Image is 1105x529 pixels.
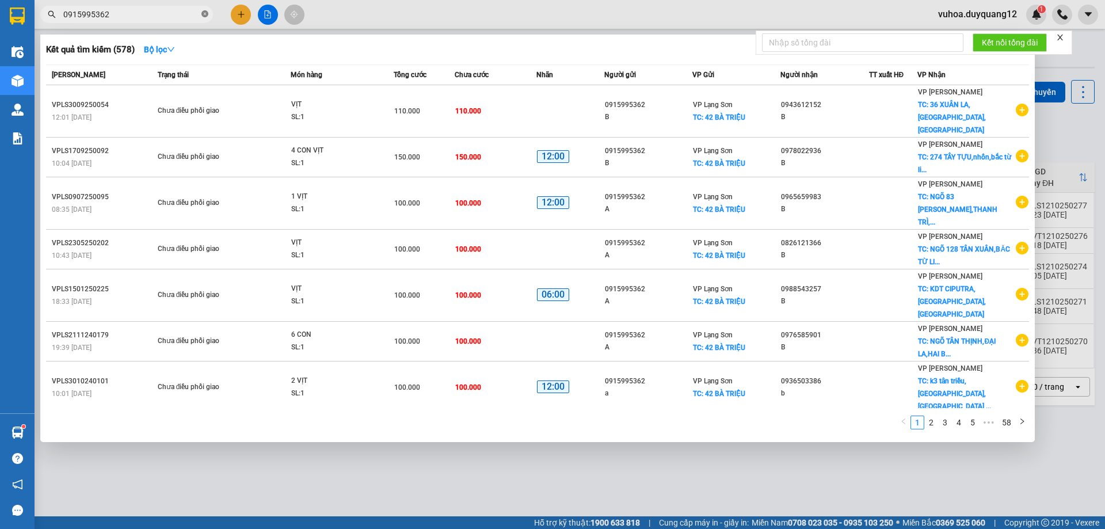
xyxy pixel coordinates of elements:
[158,71,189,79] span: Trạng thái
[52,99,154,111] div: VPLS3009250054
[693,101,733,109] span: VP Lạng Sơn
[1016,104,1028,116] span: plus-circle
[693,113,745,121] span: TC: 42 BÀ TRIỆU
[693,252,745,260] span: TC: 42 BÀ TRIỆU
[781,99,868,111] div: 0943612152
[781,295,868,307] div: B
[605,375,692,387] div: 0915995362
[605,111,692,123] div: B
[394,337,420,345] span: 100.000
[918,272,982,280] span: VP [PERSON_NAME]
[455,291,481,299] span: 100.000
[12,427,24,439] img: warehouse-icon
[781,145,868,157] div: 0978022936
[918,193,997,226] span: TC: NGÕ 83 [PERSON_NAME],THANH TRÌ,...
[291,283,378,295] div: VỊT
[911,416,924,429] a: 1
[605,249,692,261] div: A
[693,205,745,214] span: TC: 42 BÀ TRIỆU
[999,416,1015,429] a: 58
[925,416,938,429] a: 2
[158,151,244,163] div: Chưa điều phối giao
[158,197,244,210] div: Chưa điều phối giao
[918,101,986,134] span: TC: 36 XUÂN LA,[GEOGRAPHIC_DATA],[GEOGRAPHIC_DATA]
[52,375,154,387] div: VPLS3010240101
[1015,416,1029,429] li: Next Page
[693,239,733,247] span: VP Lạng Sơn
[1016,334,1028,347] span: plus-circle
[918,233,982,241] span: VP [PERSON_NAME]
[537,380,569,394] span: 12:00
[291,295,378,308] div: SL: 1
[46,44,135,56] h3: Kết quả tìm kiếm ( 578 )
[1015,416,1029,429] button: right
[52,205,92,214] span: 08:35 [DATE]
[455,107,481,115] span: 110.000
[455,153,481,161] span: 150.000
[605,295,692,307] div: A
[455,383,481,391] span: 100.000
[52,344,92,352] span: 19:39 [DATE]
[394,71,426,79] span: Tổng cước
[605,157,692,169] div: B
[1016,150,1028,162] span: plus-circle
[52,113,92,121] span: 12:01 [DATE]
[605,329,692,341] div: 0915995362
[693,193,733,201] span: VP Lạng Sơn
[52,283,154,295] div: VPLS1501250225
[291,111,378,124] div: SL: 1
[158,335,244,348] div: Chưa điều phối giao
[918,364,982,372] span: VP [PERSON_NAME]
[693,331,733,339] span: VP Lạng Sơn
[897,416,910,429] button: left
[12,453,23,464] span: question-circle
[52,71,105,79] span: [PERSON_NAME]
[982,36,1038,49] span: Kết nối tổng đài
[12,46,24,58] img: warehouse-icon
[781,341,868,353] div: B
[52,159,92,168] span: 10:04 [DATE]
[605,203,692,215] div: A
[52,145,154,157] div: VPLS1709250092
[158,381,244,394] div: Chưa điều phối giao
[10,7,25,25] img: logo-vxr
[12,75,24,87] img: warehouse-icon
[63,8,199,21] input: Tìm tên, số ĐT hoặc mã đơn
[291,237,378,249] div: VỊT
[291,375,378,387] div: 2 VỊT
[1016,288,1028,300] span: plus-circle
[291,71,322,79] span: Món hàng
[966,416,980,429] li: 5
[291,329,378,341] div: 6 CON
[455,337,481,345] span: 100.000
[22,425,25,428] sup: 1
[455,245,481,253] span: 100.000
[980,416,998,429] li: Next 5 Pages
[455,199,481,207] span: 100.000
[52,298,92,306] span: 18:33 [DATE]
[910,416,924,429] li: 1
[604,71,636,79] span: Người gửi
[952,416,966,429] li: 4
[781,237,868,249] div: 0826121366
[693,298,745,306] span: TC: 42 BÀ TRIỆU
[291,144,378,157] div: 4 CON VỊT
[918,153,1011,174] span: TC: 274 TÂY TỰU,nhổn,bắc từ li...
[394,107,420,115] span: 110.000
[291,191,378,203] div: 1 VỊT
[924,416,938,429] li: 2
[394,153,420,161] span: 150.000
[939,416,951,429] a: 3
[291,387,378,400] div: SL: 1
[12,479,23,490] span: notification
[48,10,56,18] span: search
[693,377,733,385] span: VP Lạng Sơn
[52,191,154,203] div: VPLS0907250095
[781,191,868,203] div: 0965659983
[692,71,714,79] span: VP Gửi
[918,325,982,333] span: VP [PERSON_NAME]
[918,140,982,149] span: VP [PERSON_NAME]
[52,252,92,260] span: 10:43 [DATE]
[291,203,378,216] div: SL: 1
[1016,380,1028,393] span: plus-circle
